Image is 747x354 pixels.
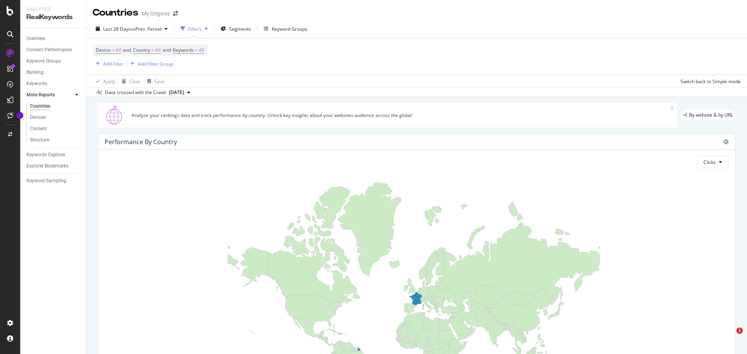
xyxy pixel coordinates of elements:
a: Keyword Groups [26,57,81,65]
span: By website & by URL [689,113,733,117]
a: Keywords [26,80,81,88]
a: Overview [26,35,81,43]
div: Switch back to Simple mode [680,78,741,85]
div: Tooltip anchor [16,112,23,119]
a: Content Performance [26,46,81,54]
span: 1 [736,328,743,334]
button: Clicks [697,156,729,168]
div: Explorer Bookmarks [26,162,68,170]
div: arrow-right-arrow-left [173,11,178,16]
button: Apply [93,75,115,87]
button: Clear [119,75,141,87]
span: Last 28 Days [103,26,131,32]
a: Countries [30,102,81,110]
div: Keyword Sampling [26,177,66,185]
span: 2025 Sep. 2nd [169,89,184,96]
span: All [116,45,121,56]
button: Keyword Groups [261,23,310,35]
button: [DATE] [166,88,193,97]
div: Overview [26,35,45,43]
div: My Origines [142,10,170,17]
a: Keywords Explorer [26,151,81,159]
button: Switch back to Simple mode [677,75,741,87]
iframe: Intercom live chat [721,328,739,346]
div: Apply [103,78,115,85]
div: Analyze your rankings data and track performance by country. Unlock key insights about your websi... [132,112,670,119]
div: Ranking [26,68,44,77]
span: = [195,47,198,53]
div: Performance by country [105,138,177,146]
img: 1GusSBFZZAnHA7zLEg47bDqG2kt9RcmYEu+aKkSRu3AaxSDZ9X71ELQjEAcnUZcSIrNMcgw9IrD2IJjLV5mxQSv0LGqQkmPZE... [100,106,128,124]
div: Content Performance [26,46,72,54]
button: Add Filter [93,59,124,68]
div: Save [154,78,165,85]
span: = [151,47,154,53]
div: Add Filter [103,61,124,67]
button: Filters [177,23,211,35]
span: Segments [229,26,251,32]
span: All [199,45,204,56]
button: Last 28 DaysvsPrev. Period [93,23,171,35]
div: Keyword Groups [26,57,61,65]
span: Keywords [173,47,194,53]
div: Keywords [26,80,47,88]
div: Add Filter Group [138,61,173,67]
span: Clicks [703,159,716,166]
div: RealKeywords [26,13,80,22]
button: Save [144,75,165,87]
div: legacy label [680,110,736,120]
button: Add Filter Group [127,59,173,68]
a: Ranking [26,68,81,77]
div: Keywords Explorer [26,151,65,159]
div: Data crossed with the Crawl [105,89,166,96]
a: Keyword Sampling [26,177,81,185]
a: Explorer Bookmarks [26,162,81,170]
span: and [163,47,171,53]
div: Countries [93,6,139,19]
div: Countries [30,102,50,110]
a: Structure [30,136,81,144]
div: Analytics [26,6,80,13]
span: Country [133,47,150,53]
div: Structure [30,136,49,144]
a: Content [30,125,81,133]
button: Segments [217,23,254,35]
div: More Reports [26,91,55,99]
span: vs Prev. Period [131,26,161,32]
div: Clear [129,78,141,85]
span: All [155,45,161,56]
a: More Reports [26,91,73,99]
div: Keyword Groups [272,26,307,32]
span: Device [96,47,110,53]
div: Devices [30,113,46,122]
span: and [123,47,131,53]
div: Filters [188,26,202,32]
span: = [112,47,114,53]
a: Devices [30,113,81,122]
div: Content [30,125,47,133]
